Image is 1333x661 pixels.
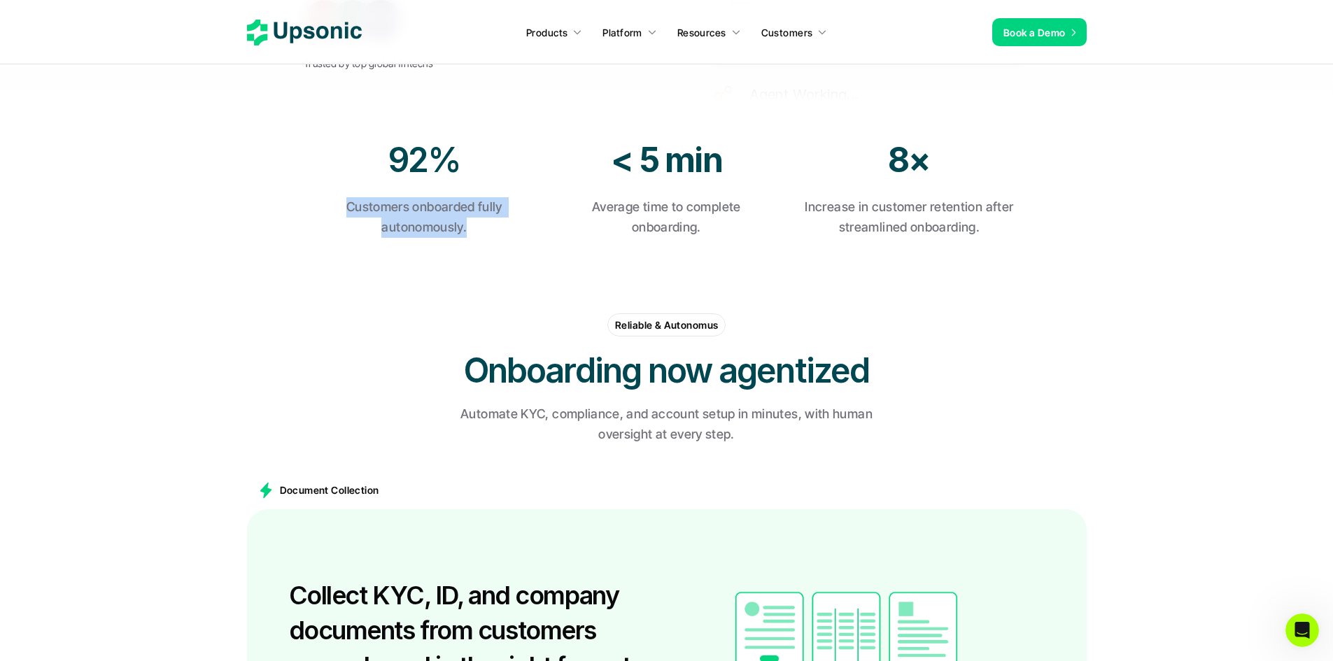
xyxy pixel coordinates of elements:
p: Customers [761,25,813,40]
p: Automate KYC, compliance, and account setup in minutes, with human oversight at every step. [439,404,894,445]
p: Document Collection [280,483,379,497]
strong: < 5 min [611,139,722,180]
p: Increase in customer retention after streamlined onboarding. [802,197,1017,238]
p: Reliable & Autonomus [615,318,718,332]
h2: 92% [317,136,532,183]
iframe: Intercom live chat [1285,613,1319,647]
p: Resources [677,25,726,40]
strong: 8× [888,139,930,180]
p: Products [526,25,567,40]
h6: Agent Working... [749,74,859,98]
p: Customers onboarded fully autonomously. [317,197,532,238]
a: Products [518,20,591,45]
p: Platform [602,25,642,40]
p: Average time to complete onboarding. [559,197,774,238]
p: Trusted by top global fintechs [304,55,433,72]
h2: Onboarding now agentized [457,347,877,394]
span: Book a Demo [1003,27,1066,38]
